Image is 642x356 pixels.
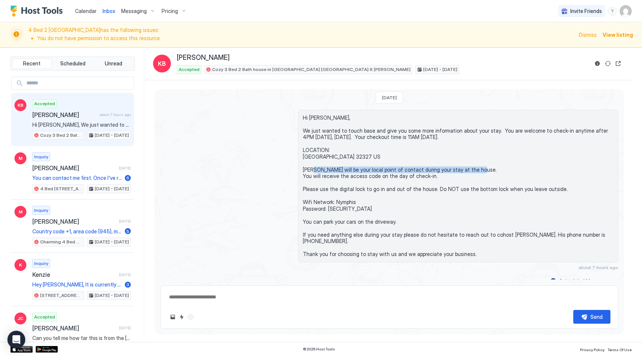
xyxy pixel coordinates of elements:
[559,277,610,285] div: Scheduled Messages
[95,239,129,245] span: [DATE] - [DATE]
[40,185,82,192] span: 4 Bed [STREET_ADDRESS][PERSON_NAME]
[303,347,335,352] span: © 2025 Host Tools
[94,58,133,69] button: Unread
[168,313,177,321] button: Upload image
[75,7,97,15] a: Calendar
[32,281,122,288] span: Hey [PERSON_NAME], It is currently priced under $250/ night unless I am missing something here. [...
[34,207,48,214] span: Inquiry
[32,324,116,332] span: [PERSON_NAME]
[570,8,602,14] span: Invite Friends
[614,59,623,68] button: Open reservation
[603,59,612,68] button: Sync reservation
[573,310,610,324] button: Send
[103,7,115,15] a: Inbox
[620,5,632,17] div: User profile
[212,66,411,73] span: Cozy 3 Bed 2 Bath house in [GEOGRAPHIC_DATA] [GEOGRAPHIC_DATA] 6 [PERSON_NAME]
[10,56,135,71] div: tab-group
[580,345,604,353] a: Privacy Policy
[60,60,85,67] span: Scheduled
[549,276,618,286] button: Scheduled Messages
[32,111,97,119] span: [PERSON_NAME]
[40,132,82,139] span: Cozy 3 Bed 2 Bath house in [GEOGRAPHIC_DATA] [GEOGRAPHIC_DATA] 6 [PERSON_NAME]
[593,59,602,68] button: Reservation information
[23,60,40,67] span: Recent
[28,27,574,43] span: 4 Bed 2 [GEOGRAPHIC_DATA] has the following issues:
[12,58,52,69] button: Recent
[580,347,604,352] span: Privacy Policy
[103,8,115,14] span: Inbox
[17,315,23,322] span: JC
[119,166,131,171] span: [DATE]
[95,132,129,139] span: [DATE] - [DATE]
[179,66,200,73] span: Accepted
[7,331,25,349] div: Open Intercom Messenger
[119,219,131,224] span: [DATE]
[100,112,131,117] span: about 7 hours ago
[607,347,632,352] span: Terms Of Use
[95,185,129,192] span: [DATE] - [DATE]
[53,58,93,69] button: Scheduled
[382,95,397,100] span: [DATE]
[17,102,23,109] span: KB
[126,175,129,181] span: 6
[608,7,617,16] div: menu
[32,164,116,172] span: [PERSON_NAME]
[34,100,55,107] span: Accepted
[32,175,122,181] span: You can contact me first. Once I've reviewed everything, I can go back to Airbnb and make the res...
[177,313,186,321] button: Quick reply
[40,239,82,245] span: Charming 4 Bed 3 Bath house [GEOGRAPHIC_DATA] [GEOGRAPHIC_DATA]
[119,326,131,330] span: [DATE]
[34,314,55,320] span: Accepted
[158,59,166,68] span: KB
[34,260,48,267] span: Inquiry
[32,335,131,342] span: Can you tell me how far this is from the [GEOGRAPHIC_DATA] campus? Thanks.
[75,8,97,14] span: Calendar
[19,262,22,268] span: K
[36,346,58,353] a: Google Play Store
[10,346,33,353] a: App Store
[121,8,147,14] span: Messaging
[423,66,457,73] span: [DATE] - [DATE]
[578,265,618,270] span: about 7 hours ago
[19,155,23,162] span: M
[126,229,129,234] span: 5
[37,35,574,42] li: You do not have permission to access this resource.
[32,271,116,278] span: Kenzie
[303,114,613,258] span: Hi [PERSON_NAME], We just wanted to touch base and give you some more information about your stay...
[177,54,230,62] span: [PERSON_NAME]
[162,8,178,14] span: Pricing
[126,282,129,287] span: 3
[40,292,82,299] span: [STREET_ADDRESS]
[590,313,603,321] div: Send
[119,272,131,277] span: [DATE]
[32,228,122,235] span: Country code +1, area code (945), middle part 387, end part 5404
[579,31,597,39] div: Dismiss
[34,153,48,160] span: Inquiry
[105,60,122,67] span: Unread
[19,208,23,215] span: M
[23,77,134,90] input: Input Field
[10,6,66,17] a: Host Tools Logo
[32,122,131,128] span: Hi [PERSON_NAME], We just wanted to touch base and give you some more information about your stay...
[32,218,116,225] span: [PERSON_NAME]
[95,292,129,299] span: [DATE] - [DATE]
[603,31,633,39] div: View listing
[607,345,632,353] a: Terms Of Use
